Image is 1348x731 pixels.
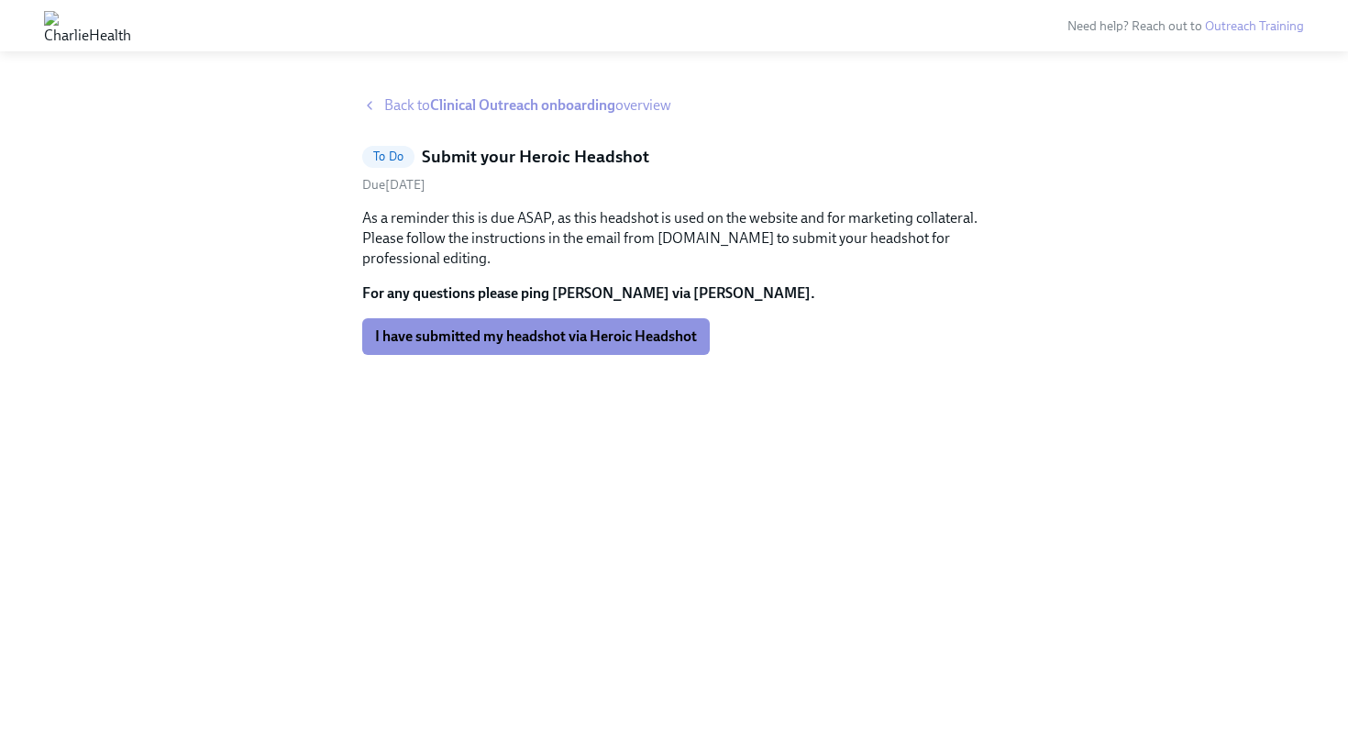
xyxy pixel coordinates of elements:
h5: Submit your Heroic Headshot [422,145,649,169]
span: To Do [362,150,414,163]
span: Back to overview [384,95,671,116]
span: Friday, September 26th 2025, 10:00 am [362,177,425,193]
span: Need help? Reach out to [1067,18,1304,34]
p: As a reminder this is due ASAP, as this headshot is used on the website and for marketing collate... [362,208,986,269]
strong: Clinical Outreach onboarding [430,96,615,114]
strong: For any questions please ping [PERSON_NAME] via [PERSON_NAME]. [362,284,815,302]
span: I have submitted my headshot via Heroic Headshot [375,327,697,346]
button: I have submitted my headshot via Heroic Headshot [362,318,710,355]
img: CharlieHealth [44,11,131,40]
a: Outreach Training [1205,18,1304,34]
a: Back toClinical Outreach onboardingoverview [362,95,986,116]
